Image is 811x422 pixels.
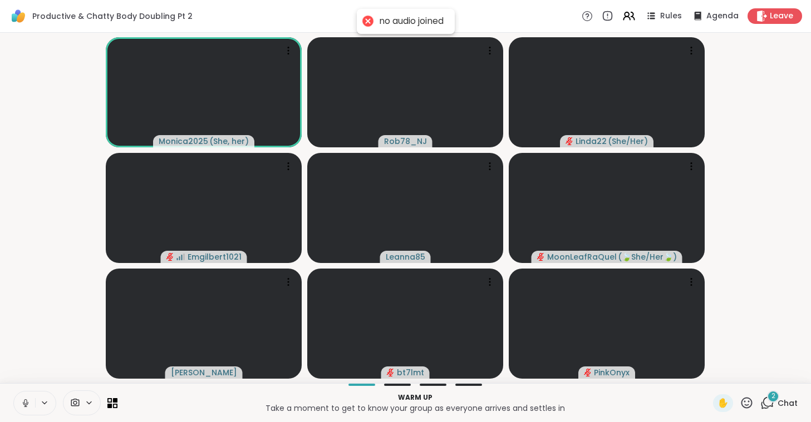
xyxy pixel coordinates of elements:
[618,251,677,262] span: ( 🍃She/Her🍃 )
[166,253,174,261] span: audio-muted
[594,367,630,378] span: PinkOnyx
[386,251,425,262] span: Leanna85
[566,137,573,145] span: audio-muted
[124,403,706,414] p: Take a moment to get to know your group as everyone arrives and settles in
[159,136,208,147] span: Monica2025
[397,367,424,378] span: bt7lmt
[387,369,395,376] span: audio-muted
[608,136,648,147] span: ( She/Her )
[771,391,775,401] span: 2
[171,367,237,378] span: [PERSON_NAME]
[717,396,729,410] span: ✋
[32,11,193,22] span: Productive & Chatty Body Doubling Pt 2
[770,11,793,22] span: Leave
[209,136,249,147] span: ( She, her )
[379,16,444,27] div: no audio joined
[584,369,592,376] span: audio-muted
[9,7,28,26] img: ShareWell Logomark
[537,253,545,261] span: audio-muted
[778,398,798,409] span: Chat
[706,11,739,22] span: Agenda
[384,136,427,147] span: Rob78_NJ
[660,11,682,22] span: Rules
[188,251,242,262] span: Emgilbert1021
[576,136,607,147] span: Linda22
[547,251,617,262] span: MoonLeafRaQuel
[124,393,706,403] p: Warm up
